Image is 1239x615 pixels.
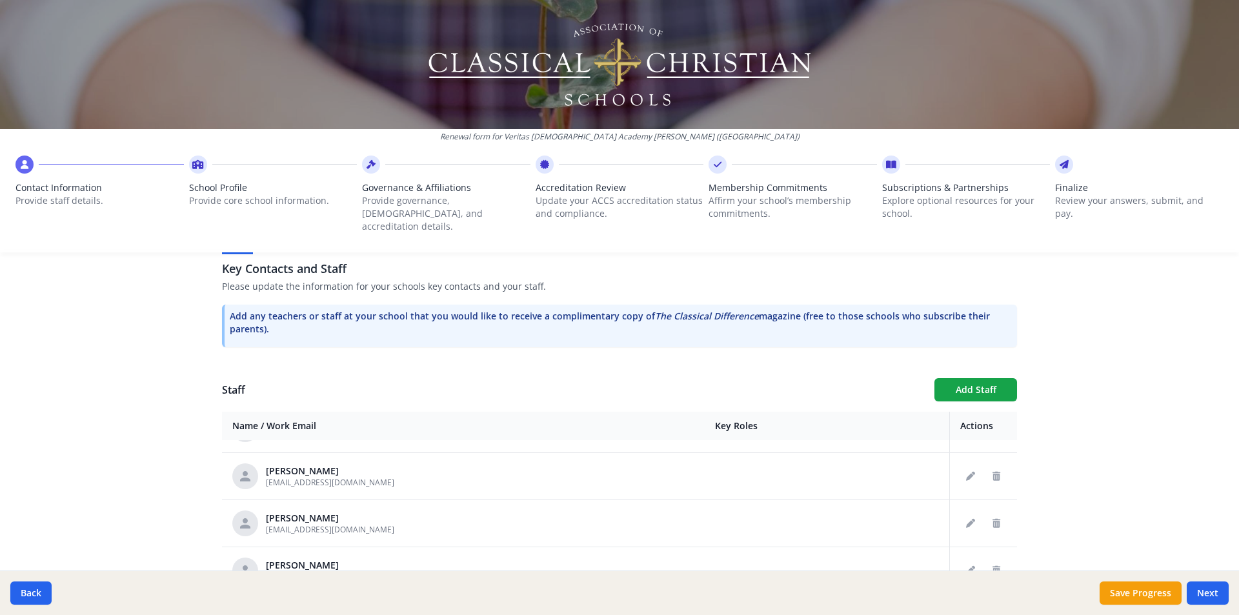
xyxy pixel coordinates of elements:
[709,181,877,194] span: Membership Commitments
[536,181,704,194] span: Accreditation Review
[950,412,1018,441] th: Actions
[655,310,759,322] i: The Classical Difference
[189,181,358,194] span: School Profile
[986,513,1007,534] button: Delete staff
[427,19,813,110] img: Logo
[960,560,981,581] button: Edit staff
[189,194,358,207] p: Provide core school information.
[536,194,704,220] p: Update your ACCS accreditation status and compliance.
[266,559,394,572] div: [PERSON_NAME]
[362,194,530,233] p: Provide governance, [DEMOGRAPHIC_DATA], and accreditation details.
[266,477,394,488] span: [EMAIL_ADDRESS][DOMAIN_NAME]
[222,259,1017,277] h3: Key Contacts and Staff
[705,412,950,441] th: Key Roles
[986,466,1007,487] button: Delete staff
[15,181,184,194] span: Contact Information
[230,310,1012,336] p: Add any teachers or staff at your school that you would like to receive a complimentary copy of m...
[882,181,1051,194] span: Subscriptions & Partnerships
[10,581,52,605] button: Back
[266,465,394,478] div: [PERSON_NAME]
[1100,581,1182,605] button: Save Progress
[960,466,981,487] button: Edit staff
[15,194,184,207] p: Provide staff details.
[1055,194,1224,220] p: Review your answers, submit, and pay.
[986,560,1007,581] button: Delete staff
[960,513,981,534] button: Edit staff
[1055,181,1224,194] span: Finalize
[266,524,394,535] span: [EMAIL_ADDRESS][DOMAIN_NAME]
[1187,581,1229,605] button: Next
[709,194,877,220] p: Affirm your school’s membership commitments.
[222,382,924,398] h1: Staff
[934,378,1017,401] button: Add Staff
[266,512,394,525] div: [PERSON_NAME]
[222,280,1017,293] p: Please update the information for your schools key contacts and your staff.
[222,412,705,441] th: Name / Work Email
[882,194,1051,220] p: Explore optional resources for your school.
[362,181,530,194] span: Governance & Affiliations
